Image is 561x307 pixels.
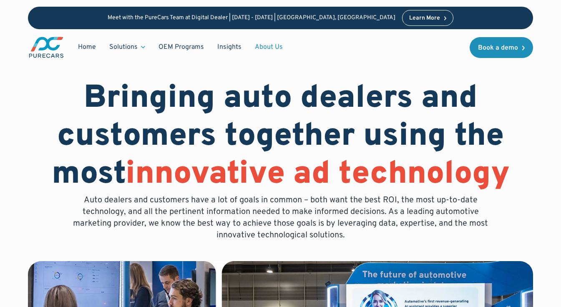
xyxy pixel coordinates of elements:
[248,39,289,55] a: About Us
[402,10,454,26] a: Learn More
[126,155,510,195] span: innovative ad technology
[103,39,152,55] div: Solutions
[71,39,103,55] a: Home
[478,45,518,51] div: Book a demo
[28,36,65,59] a: main
[211,39,248,55] a: Insights
[108,15,395,22] p: Meet with the PureCars Team at Digital Dealer | [DATE] - [DATE] | [GEOGRAPHIC_DATA], [GEOGRAPHIC_...
[109,43,138,52] div: Solutions
[28,36,65,59] img: purecars logo
[152,39,211,55] a: OEM Programs
[470,37,533,58] a: Book a demo
[67,194,494,241] p: Auto dealers and customers have a lot of goals in common – both want the best ROI, the most up-to...
[28,80,533,194] h1: Bringing auto dealers and customers together using the most
[409,15,440,21] div: Learn More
